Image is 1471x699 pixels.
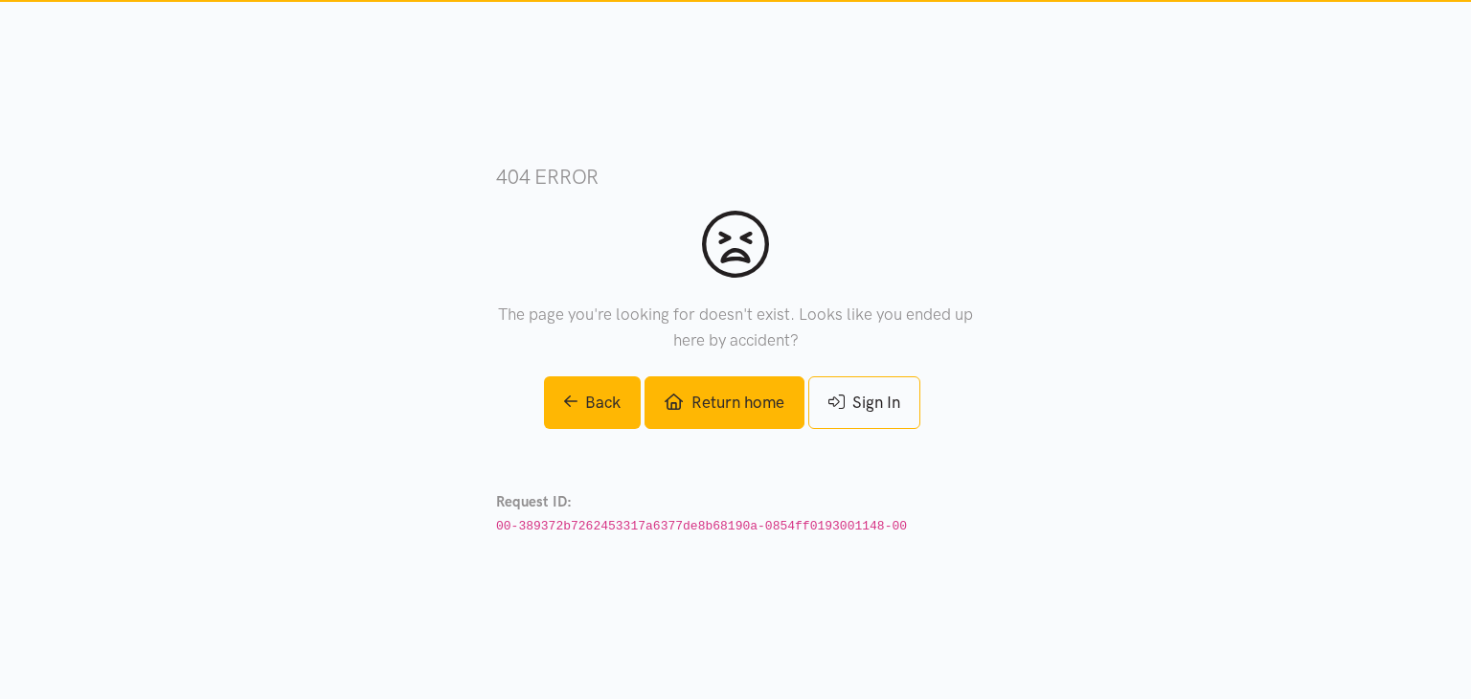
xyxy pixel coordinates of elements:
[544,376,642,429] a: Back
[645,376,803,429] a: Return home
[496,519,907,533] code: 00-389372b7262453317a6377de8b68190a-0854ff0193001148-00
[808,376,920,429] a: Sign In
[496,493,572,510] strong: Request ID:
[496,163,975,191] h3: 404 error
[496,302,975,353] p: The page you're looking for doesn't exist. Looks like you ended up here by accident?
